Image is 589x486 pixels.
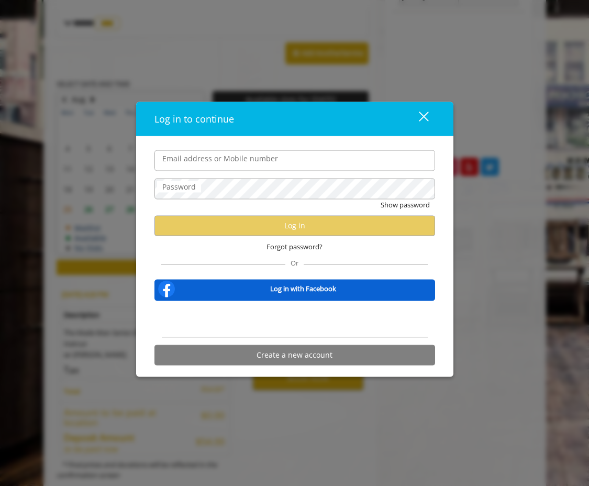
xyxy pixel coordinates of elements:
[157,152,283,164] label: Email address or Mobile number
[266,241,323,252] span: Forgot password?
[399,108,435,129] button: close dialog
[154,215,435,236] button: Log in
[154,345,435,365] button: Create a new account
[156,278,177,299] img: facebook-logo
[407,111,428,127] div: close dialog
[270,283,336,294] b: Log in with Facebook
[237,307,352,330] iframe: Sign in with Google Button
[154,178,435,199] input: Password
[285,258,304,267] span: Or
[157,181,201,192] label: Password
[154,112,234,125] span: Log in to continue
[381,199,430,210] button: Show password
[154,150,435,171] input: Email address or Mobile number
